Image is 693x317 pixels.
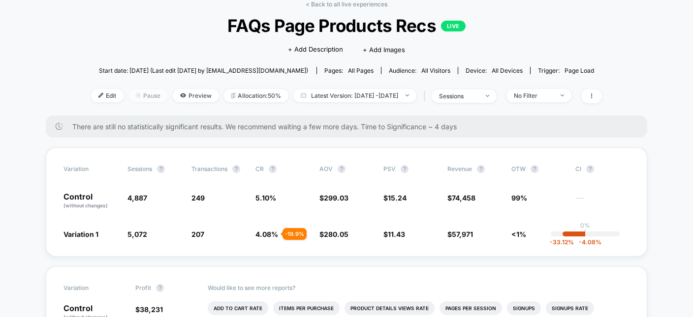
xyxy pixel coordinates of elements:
[191,194,205,202] span: 249
[208,301,268,315] li: Add To Cart Rate
[514,92,553,99] div: No Filter
[383,165,396,173] span: PSV
[486,95,489,97] img: end
[538,67,594,74] div: Trigger:
[421,89,432,103] span: |
[575,165,630,173] span: CI
[447,165,472,173] span: Revenue
[269,165,277,173] button: ?
[255,194,276,202] span: 5.10 %
[447,230,473,238] span: $
[492,67,523,74] span: all devices
[452,194,475,202] span: 74,458
[383,194,407,202] span: $
[72,122,628,131] span: There are still no statistically significant results. We recommend waiting a few more days . Time...
[283,228,307,240] div: - 19.9 %
[301,93,306,98] img: calendar
[324,67,374,74] div: Pages:
[319,230,348,238] span: $
[345,301,435,315] li: Product Details Views Rate
[63,230,98,238] span: Variation 1
[511,165,566,173] span: OTW
[383,230,405,238] span: $
[507,301,541,315] li: Signups
[255,230,278,238] span: 4.08 %
[584,229,586,236] p: |
[458,67,530,74] span: Device:
[98,93,103,98] img: edit
[531,165,538,173] button: ?
[440,301,502,315] li: Pages Per Session
[128,89,168,102] span: Pause
[63,284,118,292] span: Variation
[293,89,416,102] span: Latest Version: [DATE] - [DATE]
[173,89,219,102] span: Preview
[288,45,343,55] span: + Add Description
[546,301,594,315] li: Signups Rate
[135,305,163,314] span: $
[561,94,564,96] img: end
[477,165,485,173] button: ?
[63,193,118,209] p: Control
[273,301,340,315] li: Items Per Purchase
[575,195,630,209] span: ---
[140,305,163,314] span: 38,231
[338,165,346,173] button: ?
[406,94,409,96] img: end
[63,202,108,208] span: (without changes)
[550,238,574,246] span: -33.12 %
[363,46,405,54] span: + Add Images
[255,165,264,173] span: CR
[439,92,478,100] div: sessions
[324,194,348,202] span: 299.03
[511,230,526,238] span: <1%
[421,67,450,74] span: All Visitors
[135,284,151,291] span: Profit
[224,89,288,102] span: Allocation: 50%
[348,67,374,74] span: all pages
[91,89,124,102] span: Edit
[401,165,409,173] button: ?
[156,284,164,292] button: ?
[388,194,407,202] span: 15.24
[127,194,147,202] span: 4,887
[232,165,240,173] button: ?
[324,230,348,238] span: 280.05
[136,93,141,98] img: end
[99,67,308,74] span: Start date: [DATE] (Last edit [DATE] by [EMAIL_ADDRESS][DOMAIN_NAME])
[574,238,601,246] span: -4.08 %
[580,222,590,229] p: 0%
[127,230,147,238] span: 5,072
[319,165,333,173] span: AOV
[208,284,630,291] p: Would like to see more reports?
[306,0,387,8] a: < Back to all live experiences
[441,21,466,31] p: LIVE
[231,93,235,98] img: rebalance
[191,165,227,173] span: Transactions
[452,230,473,238] span: 57,971
[157,165,165,173] button: ?
[63,165,118,173] span: Variation
[586,165,594,173] button: ?
[388,230,405,238] span: 11.43
[117,15,576,36] span: FAQs Page Products Recs
[191,230,204,238] span: 207
[565,67,594,74] span: Page Load
[447,194,475,202] span: $
[319,194,348,202] span: $
[389,67,450,74] div: Audience:
[127,165,152,173] span: Sessions
[511,194,527,202] span: 99%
